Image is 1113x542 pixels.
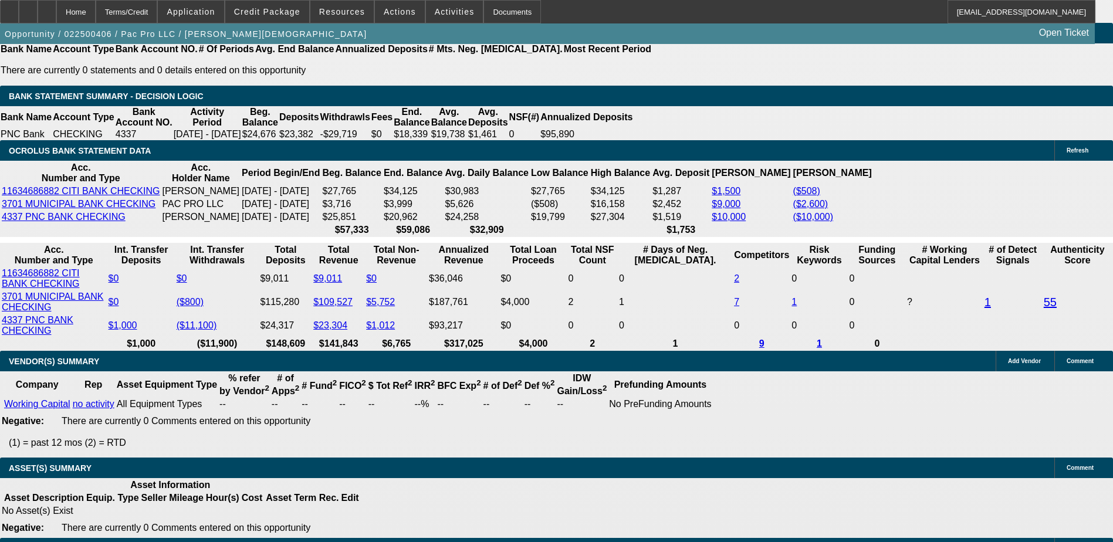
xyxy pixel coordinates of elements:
[115,128,173,140] td: 4337
[169,493,204,503] b: Mileage
[550,378,554,387] sup: 2
[173,106,242,128] th: Activity Period
[652,198,710,210] td: $2,452
[530,211,589,223] td: $19,799
[734,297,739,307] a: 7
[219,398,270,410] td: --
[322,211,381,223] td: $25,851
[313,244,364,266] th: Total Revenue
[568,291,617,313] td: 2
[408,378,412,387] sup: 2
[2,268,80,289] a: 11634686882 CITI BANK CHECKING
[322,185,381,197] td: $27,765
[52,43,115,55] th: Account Type
[500,338,566,350] th: $4,000
[366,338,427,350] th: $6,765
[259,244,312,266] th: Total Deposits
[2,212,126,222] a: 4337 PNC BANK CHECKING
[115,43,198,55] th: Bank Account NO.
[793,186,820,196] a: ($508)
[383,185,443,197] td: $34,125
[431,106,468,128] th: Avg. Balance
[712,199,740,209] a: $9,000
[849,291,906,313] td: 0
[984,244,1042,266] th: # of Detect Signals
[241,162,320,184] th: Period Begin/End
[791,314,847,337] td: 0
[1,162,160,184] th: Acc. Number and Type
[206,493,239,503] b: Hour(s)
[255,43,335,55] th: Avg. End Balance
[84,380,102,389] b: Rep
[259,267,312,290] td: $9,011
[302,381,337,391] b: # Fund
[568,314,617,337] td: 0
[652,211,710,223] td: $1,519
[5,29,367,39] span: Opportunity / 022500406 / Pac Pro LLC / [PERSON_NAME][DEMOGRAPHIC_DATA]
[557,373,607,396] b: IDW Gain/Loss
[614,380,707,389] b: Prefunding Amounts
[242,128,279,140] td: $24,676
[590,211,651,223] td: $27,304
[906,244,983,266] th: # Working Capital Lenders
[733,244,790,266] th: Competitors
[320,128,371,140] td: -$29,719
[500,244,566,266] th: Total Loan Proceeds
[500,291,566,313] td: $4,000
[130,480,210,490] b: Asset Information
[219,373,269,396] b: % refer by Vendor
[86,492,139,504] th: Equip. Type
[339,381,366,391] b: FICO
[483,381,522,391] b: # of Def
[368,398,413,410] td: --
[817,338,822,348] a: 1
[1,244,107,266] th: Acc. Number and Type
[1034,23,1094,43] a: Open Ticket
[530,185,589,197] td: $27,765
[9,438,1113,448] p: (1) = past 12 mos (2) = RTD
[509,128,540,140] td: 0
[712,212,746,222] a: $10,000
[167,7,215,16] span: Application
[366,320,395,330] a: $1,012
[109,273,119,283] a: $0
[368,381,412,391] b: $ Tot Ref
[849,314,906,337] td: 0
[985,296,991,309] a: 1
[468,106,509,128] th: Avg. Deposits
[259,314,312,337] td: $24,317
[161,198,240,210] td: PAC PRO LLC
[734,273,739,283] a: 2
[590,198,651,210] td: $16,158
[468,128,509,140] td: $1,461
[266,493,339,503] b: Asset Term Rec.
[158,1,224,23] button: Application
[444,224,529,236] th: $32,909
[339,398,367,410] td: --
[429,273,498,284] div: $36,046
[426,1,483,23] button: Activities
[603,384,607,392] sup: 2
[241,185,320,197] td: [DATE] - [DATE]
[271,398,300,410] td: --
[62,523,310,533] span: There are currently 0 Comments entered on this opportunity
[383,224,443,236] th: $59,086
[1,65,651,76] p: There are currently 0 statements and 0 details entered on this opportunity
[383,211,443,223] td: $20,962
[117,380,217,389] b: Asset Equipment Type
[437,398,481,410] td: --
[313,338,364,350] th: $141,843
[375,1,425,23] button: Actions
[429,297,498,307] div: $187,761
[444,211,529,223] td: $24,258
[177,320,217,330] a: ($11,100)
[849,338,906,350] th: 0
[652,162,710,184] th: Avg. Deposit
[109,297,119,307] a: $0
[428,244,499,266] th: Annualized Revenue
[9,92,204,101] span: Bank Statement Summary - Decision Logic
[177,297,204,307] a: ($800)
[793,212,834,222] a: ($10,000)
[431,128,468,140] td: $19,738
[301,398,337,410] td: --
